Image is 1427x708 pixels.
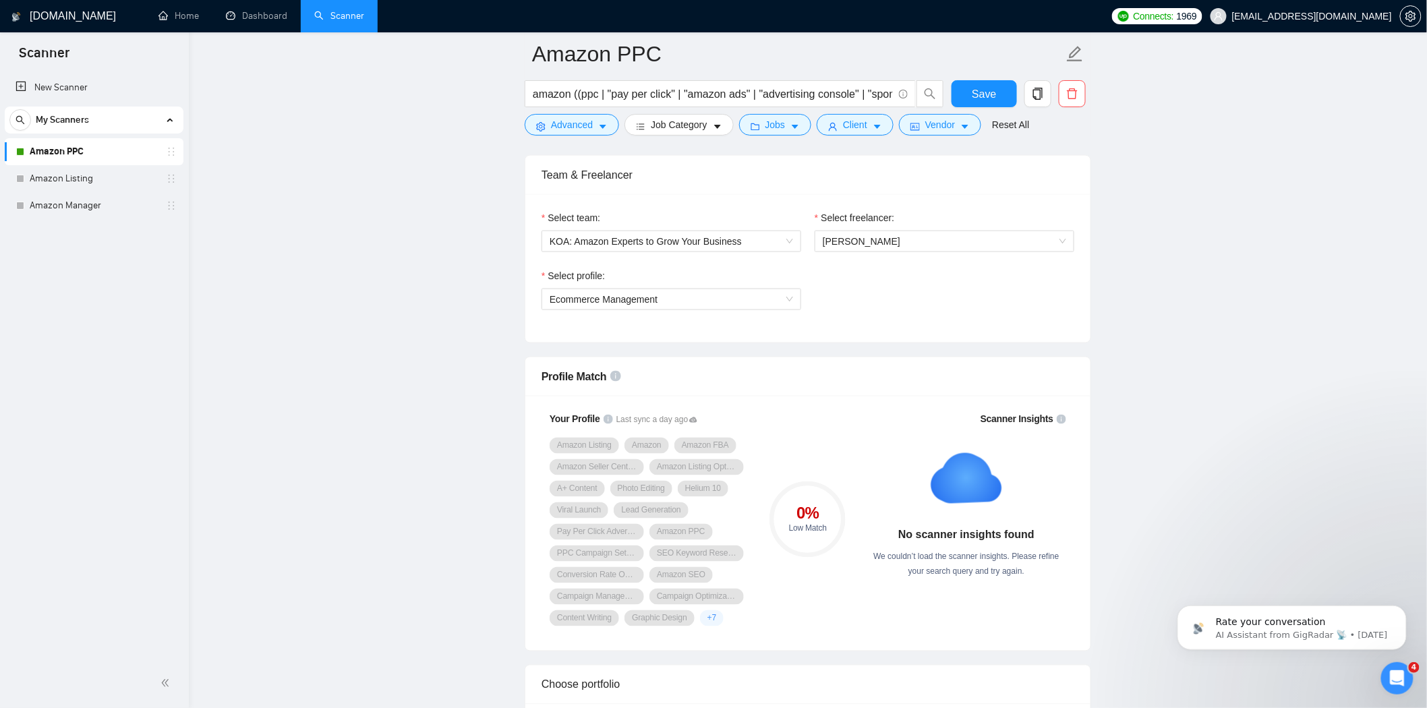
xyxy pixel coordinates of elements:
[916,80,943,107] button: search
[1409,662,1420,673] span: 4
[707,613,717,624] span: + 7
[10,115,30,125] span: search
[557,591,637,602] span: Campaign Management
[550,231,793,252] span: KOA: Amazon Experts to Grow Your Business
[636,121,645,131] span: bars
[166,200,177,211] span: holder
[1118,11,1129,22] img: upwork-logo.png
[536,121,546,131] span: setting
[823,236,900,247] span: [PERSON_NAME]
[925,117,955,132] span: Vendor
[557,462,637,473] span: Amazon Seller Central
[739,114,812,136] button: folderJobscaret-down
[624,114,733,136] button: barsJob Categorycaret-down
[790,121,800,131] span: caret-down
[1177,9,1197,24] span: 1969
[960,121,970,131] span: caret-down
[657,527,705,537] span: Amazon PPC
[226,10,287,22] a: dashboardDashboard
[5,74,183,101] li: New Scanner
[30,138,158,165] a: Amazon PPC
[873,121,882,131] span: caret-down
[815,210,894,225] label: Select freelancer:
[843,117,867,132] span: Client
[604,415,613,424] span: info-circle
[1381,662,1414,695] iframe: Intercom live chat
[651,117,707,132] span: Job Category
[30,192,158,219] a: Amazon Manager
[657,591,736,602] span: Campaign Optimization
[1059,80,1086,107] button: delete
[632,613,687,624] span: Graphic Design
[8,43,80,71] span: Scanner
[166,146,177,157] span: holder
[610,371,621,382] span: info-circle
[30,165,158,192] a: Amazon Listing
[765,117,786,132] span: Jobs
[557,613,612,624] span: Content Writing
[542,666,1074,704] div: Choose portfolio
[314,10,364,22] a: searchScanner
[1157,577,1427,672] iframe: Intercom notifications message
[532,37,1064,71] input: Scanner name...
[557,483,598,494] span: A+ Content
[557,570,637,581] span: Conversion Rate Optimization
[713,121,722,131] span: caret-down
[917,88,943,100] span: search
[873,552,1059,577] span: We couldn’t load the scanner insights. Please refine your search query and try again.
[899,90,908,98] span: info-circle
[557,527,637,537] span: Pay Per Click Advertising
[828,121,838,131] span: user
[952,80,1017,107] button: Save
[657,462,736,473] span: Amazon Listing Optimization
[158,10,199,22] a: homeHome
[751,121,760,131] span: folder
[682,440,729,451] span: Amazon FBA
[685,483,721,494] span: Helium 10
[657,548,736,559] span: SEO Keyword Research
[1059,88,1085,100] span: delete
[1025,88,1051,100] span: copy
[769,506,846,522] div: 0 %
[542,210,600,225] label: Select team:
[618,483,665,494] span: Photo Editing
[616,414,697,427] span: Last sync a day ago
[981,415,1053,424] span: Scanner Insights
[525,114,619,136] button: settingAdvancedcaret-down
[1024,80,1051,107] button: copy
[36,107,89,134] span: My Scanners
[1057,415,1066,424] span: info-circle
[551,117,593,132] span: Advanced
[161,676,174,690] span: double-left
[166,173,177,184] span: holder
[598,121,608,131] span: caret-down
[16,74,173,101] a: New Scanner
[5,107,183,219] li: My Scanners
[657,570,705,581] span: Amazon SEO
[557,505,601,516] span: Viral Launch
[557,440,612,451] span: Amazon Listing
[898,529,1035,541] strong: No scanner insights found
[817,114,894,136] button: userClientcaret-down
[1133,9,1173,24] span: Connects:
[542,371,607,382] span: Profile Match
[972,86,996,102] span: Save
[550,294,658,305] span: Ecommerce Management
[9,109,31,131] button: search
[557,548,637,559] span: PPC Campaign Setup & Management
[542,156,1074,194] div: Team & Freelancer
[899,114,981,136] button: idcardVendorcaret-down
[1401,11,1421,22] span: setting
[992,117,1029,132] a: Reset All
[769,525,846,533] div: Low Match
[621,505,680,516] span: Lead Generation
[533,86,893,102] input: Search Freelance Jobs...
[1214,11,1223,21] span: user
[632,440,662,451] span: Amazon
[910,121,920,131] span: idcard
[1400,11,1422,22] a: setting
